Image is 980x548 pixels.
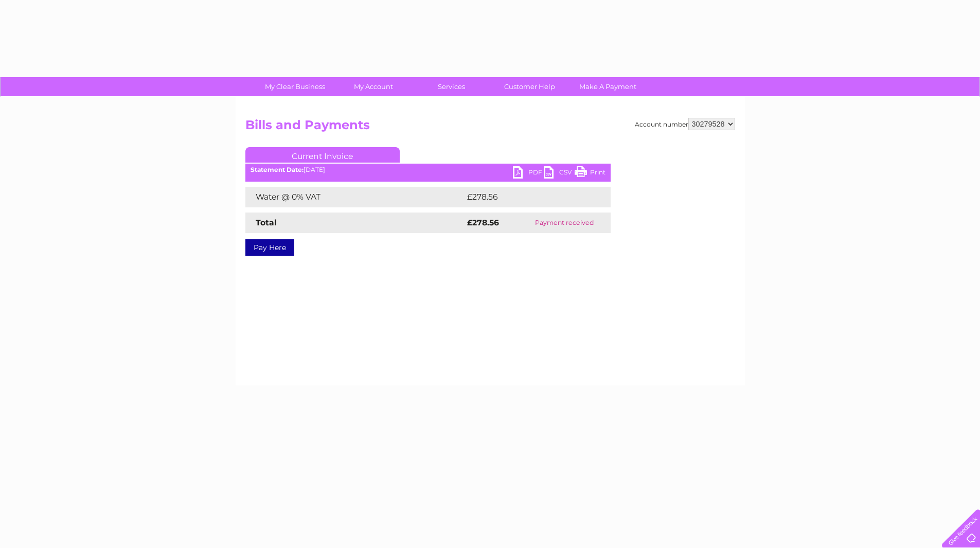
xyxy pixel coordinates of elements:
[575,166,605,181] a: Print
[465,187,593,207] td: £278.56
[513,166,544,181] a: PDF
[245,187,465,207] td: Water @ 0% VAT
[245,147,400,163] a: Current Invoice
[487,77,572,96] a: Customer Help
[245,239,294,256] a: Pay Here
[256,218,277,227] strong: Total
[251,166,304,173] b: Statement Date:
[565,77,650,96] a: Make A Payment
[544,166,575,181] a: CSV
[245,166,611,173] div: [DATE]
[331,77,416,96] a: My Account
[635,118,735,130] div: Account number
[518,213,611,233] td: Payment received
[253,77,337,96] a: My Clear Business
[467,218,499,227] strong: £278.56
[245,118,735,137] h2: Bills and Payments
[409,77,494,96] a: Services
